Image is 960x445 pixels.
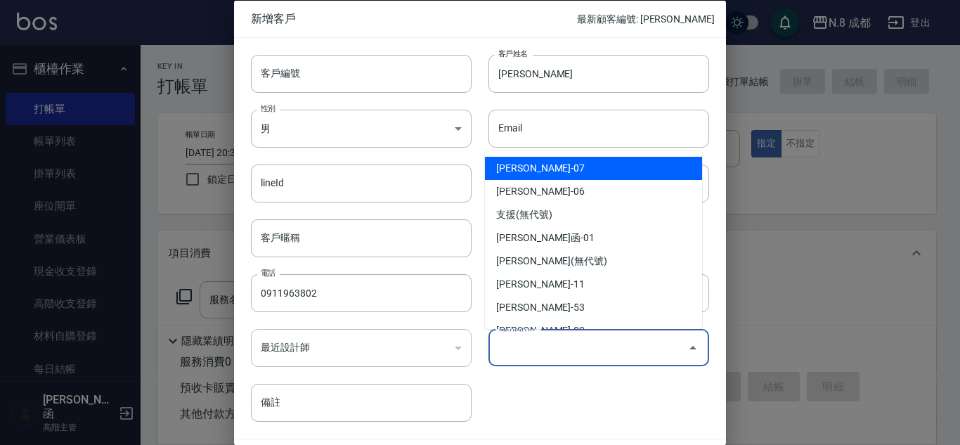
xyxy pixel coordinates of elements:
li: [PERSON_NAME]-02 [485,319,702,342]
span: 新增客戶 [251,11,577,25]
li: [PERSON_NAME](無代號) [485,250,702,273]
li: [PERSON_NAME]函-01 [485,226,702,250]
li: [PERSON_NAME]-07 [485,157,702,180]
li: [PERSON_NAME]-11 [485,273,702,296]
li: 支援(無代號) [485,203,702,226]
button: Close [682,336,704,359]
li: [PERSON_NAME]-06 [485,180,702,203]
label: 客戶姓名 [498,48,528,58]
p: 最新顧客編號: [PERSON_NAME] [577,11,715,26]
label: 電話 [261,268,275,278]
li: [PERSON_NAME]-53 [485,296,702,319]
div: 男 [251,109,472,147]
label: 性別 [261,103,275,113]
